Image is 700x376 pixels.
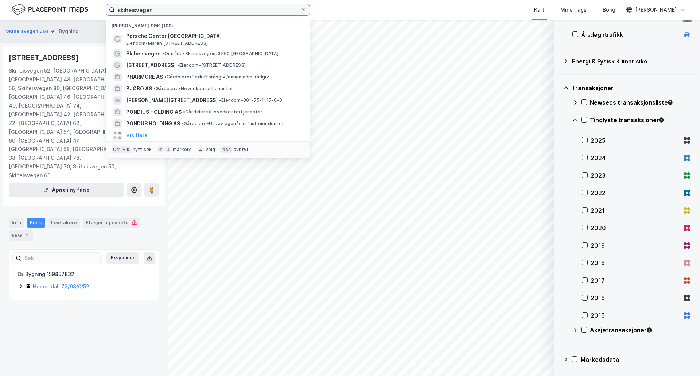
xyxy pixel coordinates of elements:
[23,232,30,239] div: 1
[591,224,680,232] div: 2020
[183,109,262,115] span: Gårdeiere • Hovedkontortjenester
[86,219,137,226] div: Etasjer og enheter
[591,189,680,197] div: 2022
[106,17,310,30] div: [PERSON_NAME] søk (100)
[153,86,156,91] span: •
[126,32,301,40] span: Porsche Center [GEOGRAPHIC_DATA]
[9,183,124,197] button: Åpne i ny fane
[603,5,615,14] div: Bolig
[126,108,182,116] span: PONDIUS HOLDING AS
[27,218,45,227] div: Eiere
[234,147,249,152] div: avbryt
[126,61,176,70] span: [STREET_ADDRESS]
[591,171,680,180] div: 2023
[658,117,665,123] div: Tooltip anchor
[219,97,221,103] span: •
[667,99,673,106] div: Tooltip anchor
[164,74,270,80] span: Gårdeiere • Bedriftsrådgiv./annen adm. rådgiv.
[572,84,691,92] div: Transaksjoner
[25,270,150,279] div: Bygning 159857832
[126,84,152,93] span: BJØBO AS
[153,86,233,92] span: Gårdeiere • Hovedkontortjenester
[126,131,148,140] button: Vis flere
[664,341,700,376] iframe: Chat Widget
[48,218,80,227] div: Leietakere
[9,66,129,180] div: Skiheisvegen 52, [GEOGRAPHIC_DATA] 76, [GEOGRAPHIC_DATA] 48, [GEOGRAPHIC_DATA] 56, Skiheisvegen 8...
[9,52,80,63] div: [STREET_ADDRESS]
[591,294,680,302] div: 2016
[572,57,691,66] div: Energi & Fysisk Klimarisiko
[590,98,691,107] div: Newsecs transaksjonsliste
[581,30,680,39] div: Årsdøgntrafikk
[591,276,680,285] div: 2017
[6,28,50,35] button: Skiheisvegen 96a
[182,121,184,126] span: •
[106,252,139,264] button: Ekspander
[591,154,680,162] div: 2024
[177,62,246,68] span: Eiendom • [STREET_ADDRESS]
[126,119,180,128] span: PONDUS HOLDING AS
[591,136,680,145] div: 2025
[59,27,79,36] div: Bygning
[162,51,164,56] span: •
[590,326,691,334] div: Aksjetransaksjoner
[591,311,680,320] div: 2015
[182,121,284,127] span: Gårdeiere • Utl. av egen/leid fast eiendom el.
[646,327,653,333] div: Tooltip anchor
[219,97,282,103] span: Eiendom • 301-75-1117-0-0
[221,146,232,153] div: esc
[591,241,680,250] div: 2019
[22,253,101,264] input: Søk
[534,5,544,14] div: Kart
[33,283,89,290] a: Hemsedal, 72/98/0/52
[183,109,185,115] span: •
[173,147,192,152] div: markere
[126,40,208,46] span: Eiendom • Maren [STREET_ADDRESS]
[580,355,691,364] div: Markedsdata
[112,146,131,153] div: Ctrl + k
[682,12,692,22] div: 🛣️
[206,147,215,152] div: velg
[590,116,691,124] div: Tinglyste transaksjoner
[635,5,677,14] div: [PERSON_NAME]
[126,49,161,58] span: Skiheisvegen
[164,74,167,80] span: •
[126,96,218,105] span: [PERSON_NAME][STREET_ADDRESS]
[133,147,152,152] div: nytt søk
[9,230,33,241] div: ESG
[591,259,680,267] div: 2018
[177,62,179,68] span: •
[12,3,88,16] img: logo.f888ab2527a4732fd821a326f86c7f29.svg
[115,4,301,15] input: Søk på adresse, matrikkel, gårdeiere, leietakere eller personer
[9,218,24,227] div: Info
[126,73,163,81] span: PHARMORE AS
[591,206,680,215] div: 2021
[162,51,279,57] span: Område • Skiheisvegen, 3560 [GEOGRAPHIC_DATA]
[560,5,587,14] div: Mine Tags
